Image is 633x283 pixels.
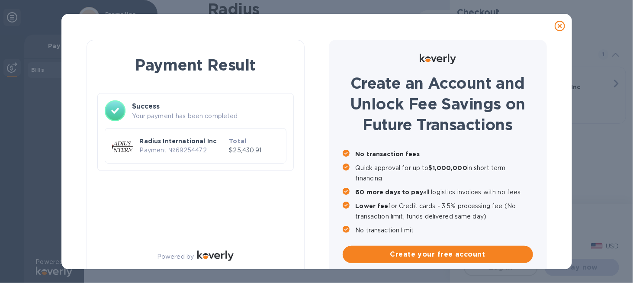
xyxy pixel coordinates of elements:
img: Logo [420,54,456,64]
span: Create your free account [350,249,526,260]
b: Total [229,138,246,145]
button: Create your free account [343,246,533,263]
b: Lower fee [356,203,389,209]
h1: Payment Result [101,54,290,76]
h3: Success [132,101,286,112]
p: Your payment has been completed. [132,112,286,121]
b: 60 more days to pay [356,189,424,196]
p: Payment № 69254472 [140,146,226,155]
p: $25,430.91 [229,146,279,155]
p: Powered by [157,252,194,261]
img: Logo [197,251,234,261]
h1: Create an Account and Unlock Fee Savings on Future Transactions [343,73,533,135]
p: Quick approval for up to in short term financing [356,163,533,183]
p: Radius International Inc [140,137,226,145]
b: No transaction fees [356,151,420,158]
p: all logistics invoices with no fees [356,187,533,197]
p: No transaction limit [356,225,533,235]
b: $1,000,000 [429,164,467,171]
p: for Credit cards - 3.5% processing fee (No transaction limit, funds delivered same day) [356,201,533,222]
